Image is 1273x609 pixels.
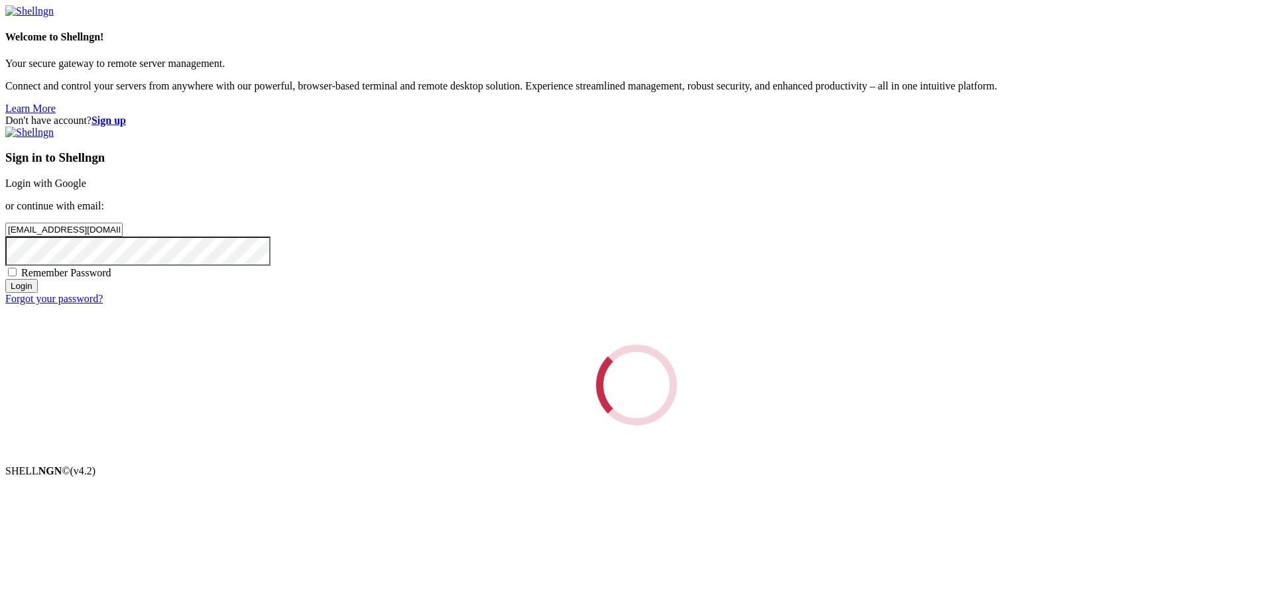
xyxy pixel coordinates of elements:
img: Shellngn [5,127,54,138]
input: Email address [5,223,123,237]
p: Your secure gateway to remote server management. [5,58,1268,70]
div: Don't have account? [5,115,1268,127]
span: 4.2.0 [70,465,96,476]
a: Forgot your password? [5,293,103,304]
p: or continue with email: [5,200,1268,212]
span: SHELL © [5,465,95,476]
span: Remember Password [21,267,111,278]
input: Remember Password [8,268,17,276]
h4: Welcome to Shellngn! [5,31,1268,43]
h3: Sign in to Shellngn [5,150,1268,165]
a: Sign up [91,115,126,126]
img: Shellngn [5,5,54,17]
p: Connect and control your servers from anywhere with our powerful, browser-based terminal and remo... [5,80,1268,92]
a: Learn More [5,103,56,114]
input: Login [5,279,38,293]
b: NGN [38,465,62,476]
div: Loading... [596,345,677,425]
a: Login with Google [5,178,86,189]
